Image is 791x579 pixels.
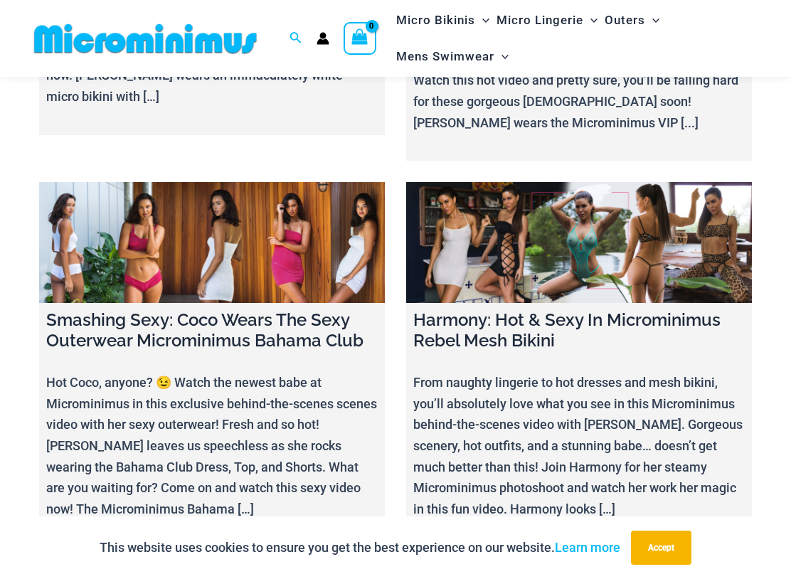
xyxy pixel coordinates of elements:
a: View Shopping Cart, empty [344,22,376,55]
a: Mens SwimwearMenu ToggleMenu Toggle [393,38,512,75]
p: From naughty lingerie to hot dresses and mesh bikini, you’ll absolutely love what you see in this... [413,372,745,520]
h4: Harmony: Hot & Sexy In Microminimus Rebel Mesh Bikini [413,310,745,351]
a: Search icon link [290,30,302,48]
a: Micro LingerieMenu ToggleMenu Toggle [493,2,601,38]
a: Harmony: Hot & Sexy In Microminimus Rebel Mesh Bikini [406,182,752,303]
p: Hot Coco, anyone? 😉 Watch the newest babe at Microminimus in this exclusive behind-the-scenes sce... [46,372,378,520]
span: Micro Bikinis [396,2,475,38]
span: Menu Toggle [645,2,659,38]
button: Accept [631,531,691,565]
span: Menu Toggle [494,38,509,75]
a: Account icon link [317,32,329,45]
p: This website uses cookies to ensure you get the best experience on our website. [100,537,620,558]
span: Menu Toggle [583,2,598,38]
a: Learn more [555,540,620,555]
h4: Smashing Sexy: Coco Wears The Sexy Outerwear Microminimus Bahama Club [46,310,378,351]
a: Smashing Sexy: Coco Wears The Sexy Outerwear Microminimus Bahama Club [39,182,385,303]
span: Menu Toggle [475,2,489,38]
span: Mens Swimwear [396,38,494,75]
a: Micro BikinisMenu ToggleMenu Toggle [393,2,493,38]
span: Outers [605,2,645,38]
a: OutersMenu ToggleMenu Toggle [601,2,663,38]
img: MM SHOP LOGO FLAT [28,23,262,55]
span: Micro Lingerie [497,2,583,38]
